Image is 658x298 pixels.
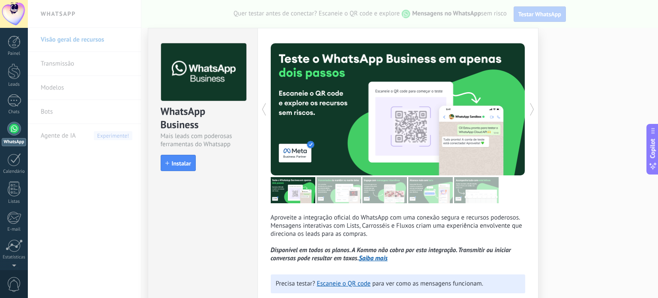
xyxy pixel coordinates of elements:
[2,227,27,232] div: E-mail
[317,177,361,203] img: tour_image_6cf6297515b104f916d063e49aae351c.png
[2,169,27,175] div: Calendário
[161,155,196,171] button: Instalar
[271,177,315,203] img: tour_image_af96a8ccf0f3a66e7f08a429c7d28073.png
[2,82,27,87] div: Leads
[362,177,407,203] img: tour_image_87c31d5c6b42496d4b4f28fbf9d49d2b.png
[359,254,388,262] a: Saiba mais
[271,246,511,262] i: Disponível em todos os planos. A Kommo não cobra por esta integração. Transmitir ou iniciar conve...
[2,51,27,57] div: Painel
[372,280,483,288] span: para ver como as mensagens funcionam.
[271,214,525,262] p: Aproveite a integração oficial do WhatsApp com uma conexão segura e recursos poderosos. Mensagens...
[161,105,245,132] div: WhatsApp Business
[2,109,27,115] div: Chats
[317,280,371,288] a: Escaneie o QR code
[454,177,499,203] img: tour_image_46dcd16e2670e67c1b8e928eefbdcce9.png
[2,138,26,146] div: WhatsApp
[2,199,27,205] div: Listas
[161,43,246,101] img: logo_main.png
[161,132,245,148] div: Mais leads com poderosas ferramentas do Whatsapp
[2,255,27,260] div: Estatísticas
[649,138,657,158] span: Copilot
[276,280,315,288] span: Precisa testar?
[172,160,191,166] span: Instalar
[408,177,453,203] img: tour_image_58a1c38c4dee0ce492f4b60cdcddf18a.png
